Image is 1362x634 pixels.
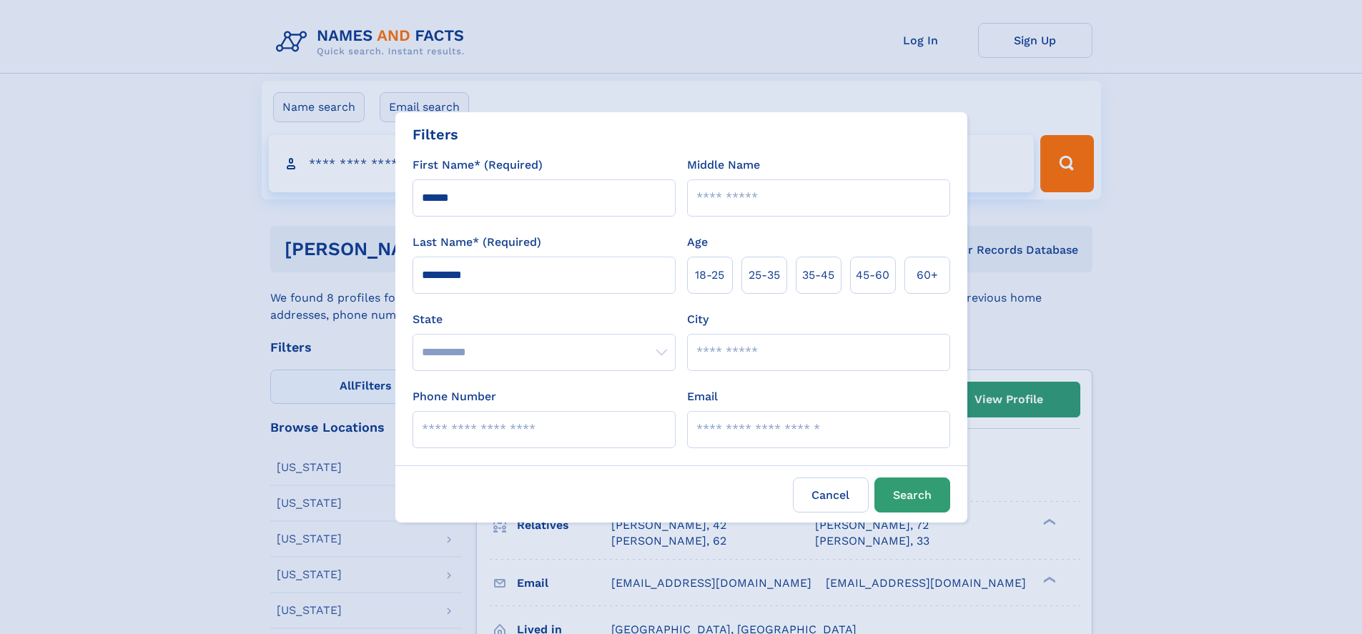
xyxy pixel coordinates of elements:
span: 45‑60 [856,267,889,284]
label: Phone Number [413,388,496,405]
label: City [687,311,709,328]
span: 18‑25 [695,267,724,284]
label: Middle Name [687,157,760,174]
span: 60+ [917,267,938,284]
label: State [413,311,676,328]
label: Last Name* (Required) [413,234,541,251]
label: Age [687,234,708,251]
button: Search [874,477,950,512]
div: Filters [413,124,458,145]
label: Cancel [793,477,869,512]
span: 25‑35 [749,267,780,284]
span: 35‑45 [802,267,834,284]
label: Email [687,388,718,405]
label: First Name* (Required) [413,157,543,174]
